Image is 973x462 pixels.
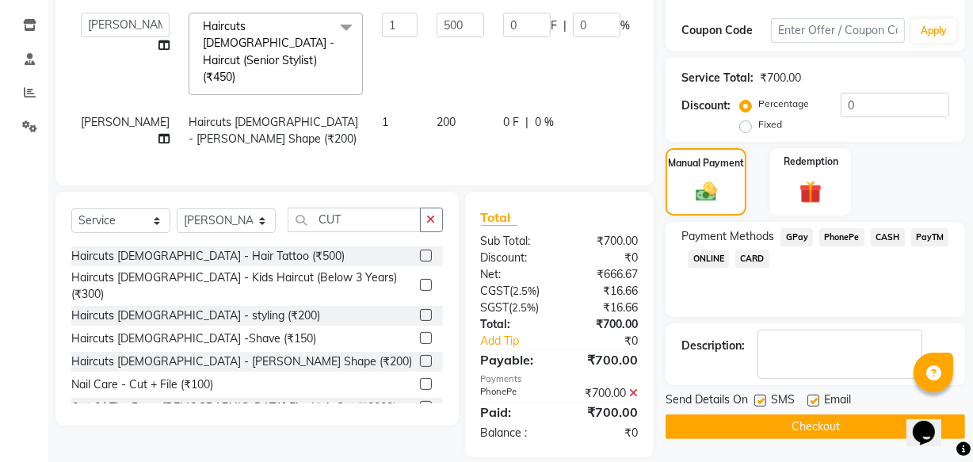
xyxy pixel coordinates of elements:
[681,338,745,354] div: Description:
[666,391,748,411] span: Send Details On
[469,300,559,316] div: ( )
[559,283,650,300] div: ₹16.66
[559,350,650,369] div: ₹700.00
[681,228,774,245] span: Payment Methods
[469,333,574,349] a: Add Tip
[771,391,795,411] span: SMS
[189,115,358,146] span: Haircuts [DEMOGRAPHIC_DATA] - [PERSON_NAME] Shape (₹200)
[666,414,965,439] button: Checkout
[620,17,630,34] span: %
[559,266,650,283] div: ₹666.67
[819,228,864,246] span: PhonePe
[535,114,554,131] span: 0 %
[481,284,510,298] span: CGST
[563,17,567,34] span: |
[574,333,650,349] div: ₹0
[906,399,957,446] iframe: chat widget
[758,117,782,132] label: Fixed
[681,97,731,114] div: Discount:
[559,403,650,422] div: ₹700.00
[792,178,829,206] img: _gift.svg
[71,330,316,347] div: Haircuts [DEMOGRAPHIC_DATA] -Shave (₹150)
[81,115,170,129] span: [PERSON_NAME]
[469,425,559,441] div: Balance :
[735,250,769,268] span: CARD
[525,114,528,131] span: |
[559,233,650,250] div: ₹700.00
[235,70,242,84] a: x
[469,283,559,300] div: ( )
[681,22,771,39] div: Coupon Code
[481,300,509,315] span: SGST
[469,403,559,422] div: Paid:
[911,19,956,43] button: Apply
[469,266,559,283] div: Net:
[559,385,650,402] div: ₹700.00
[559,250,650,266] div: ₹0
[469,316,559,333] div: Total:
[689,180,723,204] img: _cash.svg
[513,284,537,297] span: 2.5%
[469,350,559,369] div: Payable:
[469,385,559,402] div: PhonePe
[469,250,559,266] div: Discount:
[771,18,905,43] input: Enter Offer / Coupon Code
[911,228,949,246] span: PayTM
[513,301,536,314] span: 2.5%
[784,155,838,169] label: Redemption
[71,248,345,265] div: Haircuts [DEMOGRAPHIC_DATA] - Hair Tattoo (₹500)
[688,250,729,268] span: ONLINE
[71,399,396,416] div: Out Of The Box - [DEMOGRAPHIC_DATA] Fire Hair Cut (₹2000)
[559,425,650,441] div: ₹0
[437,115,456,129] span: 200
[481,372,639,386] div: Payments
[203,19,334,84] span: Haircuts [DEMOGRAPHIC_DATA] - Haircut (Senior Stylist) (₹450)
[71,376,213,393] div: Nail Care - Cut + File (₹100)
[71,269,414,303] div: Haircuts [DEMOGRAPHIC_DATA] - Kids Haircut (Below 3 Years) (₹300)
[758,97,809,111] label: Percentage
[760,70,801,86] div: ₹700.00
[288,208,421,232] input: Search or Scan
[71,307,320,324] div: Haircuts [DEMOGRAPHIC_DATA] - styling (₹200)
[668,156,744,170] label: Manual Payment
[871,228,905,246] span: CASH
[551,17,557,34] span: F
[503,114,519,131] span: 0 F
[780,228,813,246] span: GPay
[481,209,517,226] span: Total
[824,391,851,411] span: Email
[71,353,412,370] div: Haircuts [DEMOGRAPHIC_DATA] - [PERSON_NAME] Shape (₹200)
[382,115,388,129] span: 1
[559,300,650,316] div: ₹16.66
[469,233,559,250] div: Sub Total:
[681,70,754,86] div: Service Total:
[559,316,650,333] div: ₹700.00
